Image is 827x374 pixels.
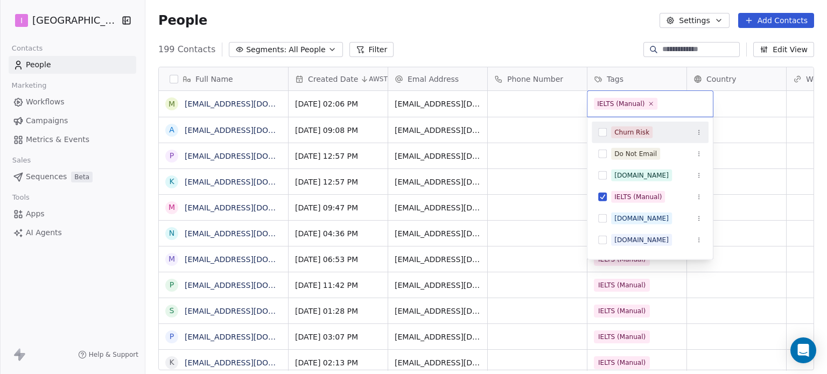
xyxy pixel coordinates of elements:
[592,122,709,337] div: Suggestions
[597,99,644,109] div: IELTS (Manual)
[614,192,662,202] div: IELTS (Manual)
[614,171,669,180] div: [DOMAIN_NAME]
[614,128,649,137] div: Churn Risk
[614,149,657,159] div: Do Not Email
[614,214,669,223] div: [DOMAIN_NAME]
[614,235,669,245] div: [DOMAIN_NAME]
